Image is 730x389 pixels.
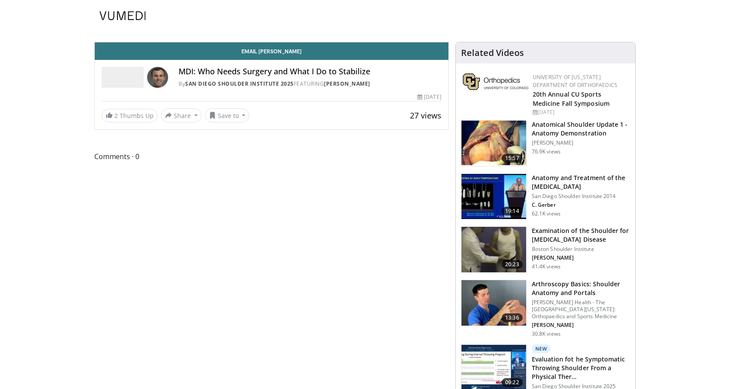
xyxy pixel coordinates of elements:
[461,226,630,273] a: 20:23 Examination of the Shoulder for [MEDICAL_DATA] Disease Boston Shoulder Institute [PERSON_NA...
[532,355,630,381] h3: Evaluation fot he Symptomatic Throwing Shoulder From a Physical Therapist's Perspective
[461,174,630,220] a: 19:14 Anatomy and Treatment of the [MEDICAL_DATA] San Diego Shoulder Institute 2014 C. Gerber 62....
[161,108,202,122] button: Share
[532,246,630,253] p: Boston Shoulder Institute
[533,73,617,89] a: University of [US_STATE] Department of Orthopaedics
[532,148,561,155] p: 76.9K views
[461,280,630,337] a: 13:36 Arthroscopy Basics: Shoulder Anatomy and Portals [PERSON_NAME] Health - The [GEOGRAPHIC_DAT...
[532,193,630,200] p: San Diego Shoulder Institute 2014
[147,67,168,88] img: Avatar
[533,90,609,108] a: 20th Annual CU Sports Medicine Fall Symposium
[532,344,551,353] p: New
[102,67,144,88] img: San Diego Shoulder Institute 2025
[532,174,630,191] h3: Anatomy and Treatment of the [MEDICAL_DATA]
[102,109,158,122] a: 2 Thumbs Up
[461,121,526,166] img: laj_3.png.150x105_q85_crop-smart_upscale.jpg
[205,108,250,122] button: Save to
[94,151,449,162] span: Comments 0
[502,378,523,387] span: 09:22
[461,280,526,326] img: 9534a039-0eaa-4167-96cf-d5be049a70d8.150x105_q85_crop-smart_upscale.jpg
[502,260,523,269] span: 20:23
[532,280,630,297] h3: Arthroscopy Basics: Shoulder Anatomy and Portals
[100,11,146,20] img: VuMedi Logo
[410,110,441,121] span: 27 views
[463,73,528,90] img: 355603a8-37da-49b6-856f-e00d7e9307d3.png.150x105_q85_autocrop_double_scale_upscale_version-0.2.png
[502,313,523,322] span: 13:36
[532,330,561,337] p: 30.8K views
[185,80,294,87] a: San Diego Shoulder Institute 2025
[461,120,630,167] a: 15:57 Anatomical Shoulder Update 1 - Anatomy Demonstration [PERSON_NAME] 76.9K views
[532,139,630,146] p: [PERSON_NAME]
[324,80,370,87] a: [PERSON_NAME]
[532,210,561,217] p: 62.1K views
[461,227,526,272] img: Screen_shot_2010-09-13_at_8.52.47_PM_1.png.150x105_q85_crop-smart_upscale.jpg
[532,201,630,208] p: Christian Gerber
[502,207,523,215] span: 19:14
[461,174,526,219] img: 58008271-3059-4eea-87a5-8726eb53a503.150x105_q85_crop-smart_upscale.jpg
[114,111,118,120] span: 2
[532,263,561,270] p: 41.4K views
[179,67,441,76] h4: MDI: Who Needs Surgery and What I Do to Stabilize
[179,80,441,88] div: By FEATURING
[532,254,630,261] p: J.P. Warner
[532,120,630,138] h3: Anatomical Shoulder Update 1 - Anatomy Demonstration
[95,42,448,60] a: Email [PERSON_NAME]
[532,322,630,329] p: Nathan Skelley
[532,299,630,320] p: [PERSON_NAME] Health - The [GEOGRAPHIC_DATA][US_STATE]: Orthopaedics and Sports Medicine
[533,108,628,116] div: [DATE]
[461,48,524,58] h4: Related Videos
[417,93,441,101] div: [DATE]
[532,226,630,244] h3: Examination of the Shoulder for [MEDICAL_DATA] Disease
[502,154,523,163] span: 15:57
